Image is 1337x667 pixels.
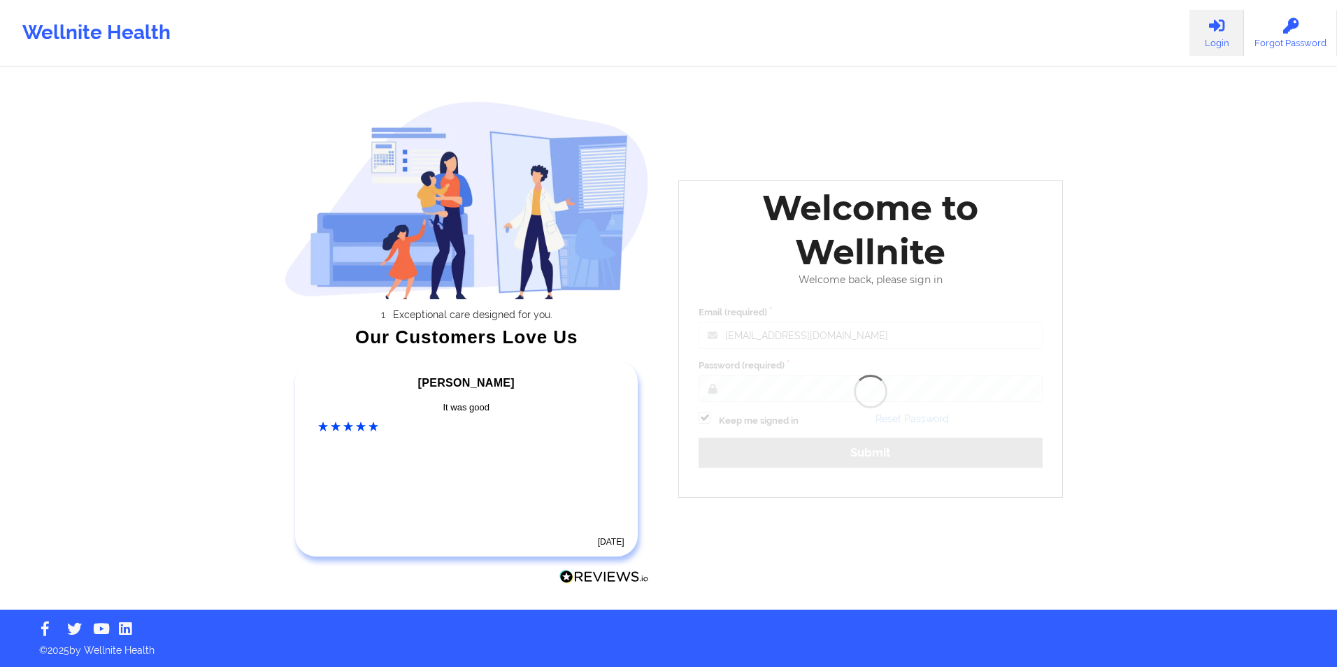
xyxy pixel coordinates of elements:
[418,377,515,389] span: [PERSON_NAME]
[1244,10,1337,56] a: Forgot Password
[559,570,649,584] img: Reviews.io Logo
[29,633,1308,657] p: © 2025 by Wellnite Health
[285,330,650,344] div: Our Customers Love Us
[598,537,624,547] time: [DATE]
[1189,10,1244,56] a: Login
[689,186,1052,274] div: Welcome to Wellnite
[559,570,649,588] a: Reviews.io Logo
[285,101,650,299] img: wellnite-auth-hero_200.c722682e.png
[689,274,1052,286] div: Welcome back, please sign in
[296,309,649,320] li: Exceptional care designed for you.
[318,401,615,415] div: It was good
